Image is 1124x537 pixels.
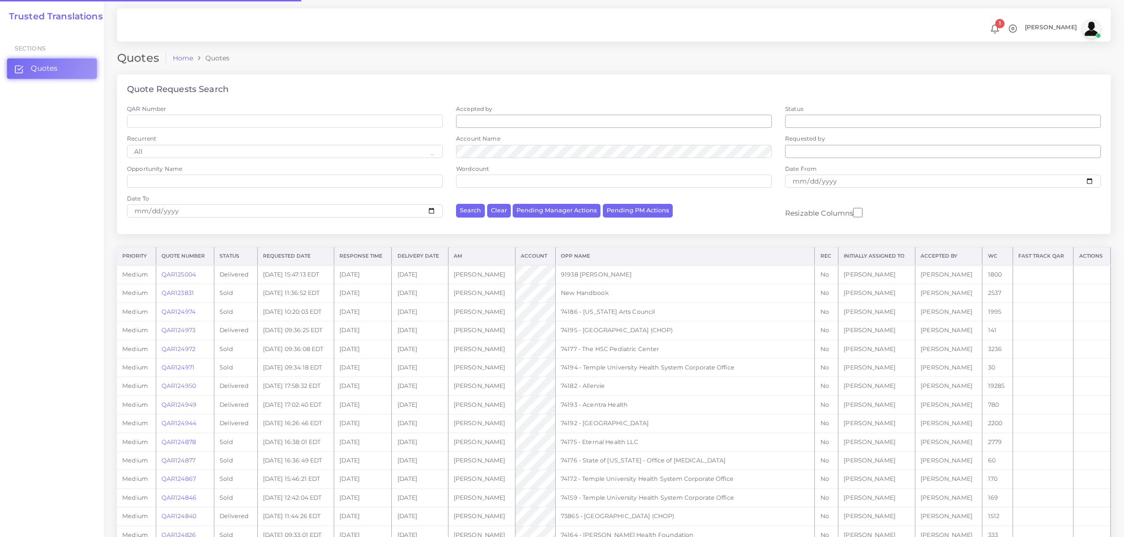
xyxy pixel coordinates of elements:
[161,438,196,445] a: QAR124878
[915,451,982,470] td: [PERSON_NAME]
[815,321,838,340] td: No
[122,289,148,296] span: medium
[161,289,194,296] a: QAR123831
[173,53,194,63] a: Home
[122,345,148,352] span: medium
[603,204,673,218] button: Pending PM Actions
[915,433,982,451] td: [PERSON_NAME]
[161,327,195,334] a: QAR124973
[122,475,148,482] span: medium
[785,134,825,143] label: Requested by
[1025,25,1077,31] span: [PERSON_NAME]
[214,358,257,377] td: Sold
[555,321,815,340] td: 74195 - [GEOGRAPHIC_DATA] (CHOP)
[122,512,148,520] span: medium
[448,507,515,526] td: [PERSON_NAME]
[915,414,982,433] td: [PERSON_NAME]
[392,284,448,302] td: [DATE]
[127,165,182,173] label: Opportunity Name
[838,488,915,507] td: [PERSON_NAME]
[448,321,515,340] td: [PERSON_NAME]
[915,340,982,358] td: [PERSON_NAME]
[915,248,982,265] th: Accepted by
[122,382,148,389] span: medium
[982,433,1013,451] td: 2779
[853,207,862,218] input: Resizable Columns
[392,507,448,526] td: [DATE]
[448,265,515,284] td: [PERSON_NAME]
[257,414,334,433] td: [DATE] 16:26:46 EDT
[982,321,1013,340] td: 141
[257,451,334,470] td: [DATE] 16:36:49 EDT
[838,358,915,377] td: [PERSON_NAME]
[392,414,448,433] td: [DATE]
[127,105,166,113] label: QAR Number
[161,271,196,278] a: QAR125004
[838,248,915,265] th: Initially Assigned to
[838,321,915,340] td: [PERSON_NAME]
[1073,248,1111,265] th: Actions
[982,395,1013,414] td: 780
[815,265,838,284] td: No
[257,488,334,507] td: [DATE] 12:42:04 EDT
[915,507,982,526] td: [PERSON_NAME]
[785,105,803,113] label: Status
[392,488,448,507] td: [DATE]
[15,45,46,52] span: Sections
[214,248,257,265] th: Status
[161,308,195,315] a: QAR124974
[555,340,815,358] td: 74177 - The HSC Pediatric Center
[555,248,815,265] th: Opp Name
[516,248,556,265] th: Account
[815,358,838,377] td: No
[982,470,1013,488] td: 170
[334,470,392,488] td: [DATE]
[838,451,915,470] td: [PERSON_NAME]
[257,340,334,358] td: [DATE] 09:36:08 EDT
[448,302,515,321] td: [PERSON_NAME]
[214,451,257,470] td: Sold
[392,395,448,414] td: [DATE]
[334,488,392,507] td: [DATE]
[982,340,1013,358] td: 3236
[555,358,815,377] td: 74194 - Temple University Health System Corporate Office
[392,302,448,321] td: [DATE]
[127,194,149,202] label: Date To
[214,507,257,526] td: Delivered
[214,414,257,433] td: Delivered
[448,284,515,302] td: [PERSON_NAME]
[161,475,196,482] a: QAR124867
[122,364,148,371] span: medium
[2,11,103,22] h2: Trusted Translations
[448,414,515,433] td: [PERSON_NAME]
[127,84,228,95] h4: Quote Requests Search
[815,377,838,395] td: No
[161,457,195,464] a: QAR124877
[982,265,1013,284] td: 1800
[815,433,838,451] td: No
[392,265,448,284] td: [DATE]
[257,265,334,284] td: [DATE] 15:47:13 EDT
[334,248,392,265] th: Response Time
[982,507,1013,526] td: 1512
[555,395,815,414] td: 74193 - Acentra Health
[214,340,257,358] td: Sold
[448,340,515,358] td: [PERSON_NAME]
[334,507,392,526] td: [DATE]
[161,420,196,427] a: QAR124944
[334,321,392,340] td: [DATE]
[156,248,214,265] th: Quote Number
[815,284,838,302] td: No
[392,340,448,358] td: [DATE]
[815,414,838,433] td: No
[915,470,982,488] td: [PERSON_NAME]
[555,377,815,395] td: 74182 - Allervie
[838,470,915,488] td: [PERSON_NAME]
[392,377,448,395] td: [DATE]
[334,433,392,451] td: [DATE]
[7,59,97,78] a: Quotes
[982,451,1013,470] td: 60
[815,507,838,526] td: No
[257,470,334,488] td: [DATE] 15:46:21 EDT
[257,433,334,451] td: [DATE] 16:38:01 EDT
